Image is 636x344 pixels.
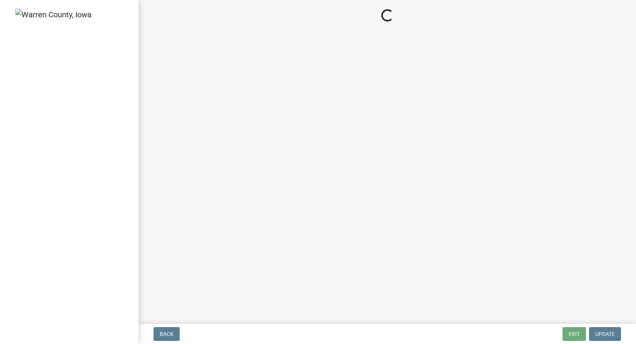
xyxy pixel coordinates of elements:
[154,327,180,341] button: Back
[160,331,174,337] span: Back
[589,327,621,341] button: Update
[563,327,586,341] button: Exit
[15,9,92,20] img: Warren County, Iowa
[595,331,615,337] span: Update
